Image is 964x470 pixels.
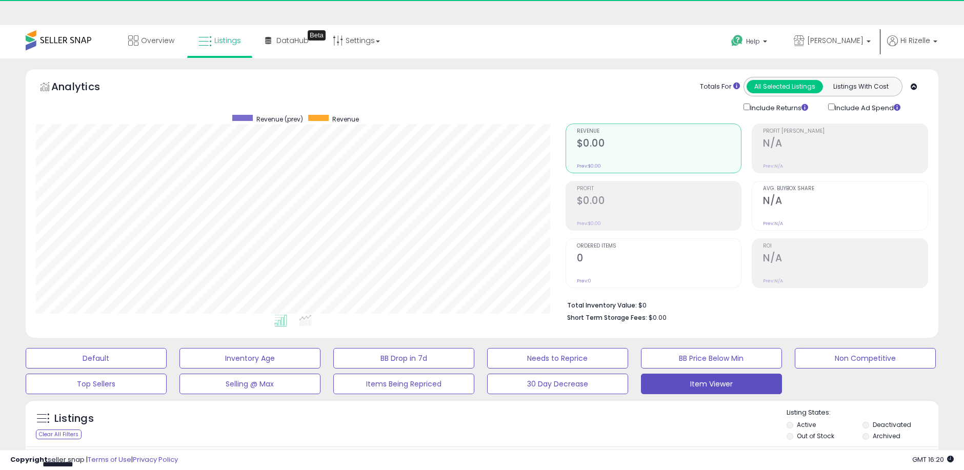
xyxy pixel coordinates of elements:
[179,374,320,394] button: Selling @ Max
[807,35,863,46] span: [PERSON_NAME]
[308,30,326,40] div: Tooltip anchor
[763,137,928,151] h2: N/A
[795,348,936,369] button: Non Competitive
[567,313,647,322] b: Short Term Storage Fees:
[763,252,928,266] h2: N/A
[487,348,628,369] button: Needs to Reprice
[10,455,48,464] strong: Copyright
[256,115,303,124] span: Revenue (prev)
[763,195,928,209] h2: N/A
[141,35,174,46] span: Overview
[577,129,741,134] span: Revenue
[887,35,937,58] a: Hi Rizelle
[577,252,741,266] h2: 0
[577,163,601,169] small: Prev: $0.00
[567,301,637,310] b: Total Inventory Value:
[214,35,241,46] span: Listings
[822,80,899,93] button: Listings With Cost
[26,348,167,369] button: Default
[763,278,783,284] small: Prev: N/A
[120,25,182,56] a: Overview
[325,25,388,56] a: Settings
[577,278,591,284] small: Prev: 0
[820,101,917,113] div: Include Ad Spend
[333,348,474,369] button: BB Drop in 7d
[736,101,820,113] div: Include Returns
[257,25,316,56] a: DataHub
[912,455,954,464] span: 2025-09-9 16:20 GMT
[54,412,94,426] h5: Listings
[641,348,782,369] button: BB Price Below Min
[763,163,783,169] small: Prev: N/A
[641,374,782,394] button: Item Viewer
[700,82,740,92] div: Totals For
[179,348,320,369] button: Inventory Age
[723,27,777,58] a: Help
[577,243,741,249] span: Ordered Items
[763,186,928,192] span: Avg. Buybox Share
[763,243,928,249] span: ROI
[786,25,878,58] a: [PERSON_NAME]
[763,129,928,134] span: Profit [PERSON_NAME]
[51,79,120,96] h5: Analytics
[797,432,834,440] label: Out of Stock
[577,186,741,192] span: Profit
[332,115,359,124] span: Revenue
[36,430,82,439] div: Clear All Filters
[577,220,601,227] small: Prev: $0.00
[873,432,900,440] label: Archived
[191,25,249,56] a: Listings
[333,374,474,394] button: Items Being Repriced
[567,298,921,311] li: $0
[276,35,309,46] span: DataHub
[577,137,741,151] h2: $0.00
[10,455,178,465] div: seller snap | |
[746,37,760,46] span: Help
[787,408,938,418] p: Listing States:
[487,374,628,394] button: 30 Day Decrease
[763,220,783,227] small: Prev: N/A
[873,420,911,429] label: Deactivated
[900,35,930,46] span: Hi Rizelle
[649,313,667,322] span: $0.00
[797,420,816,429] label: Active
[747,80,823,93] button: All Selected Listings
[731,34,744,47] i: Get Help
[26,374,167,394] button: Top Sellers
[577,195,741,209] h2: $0.00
